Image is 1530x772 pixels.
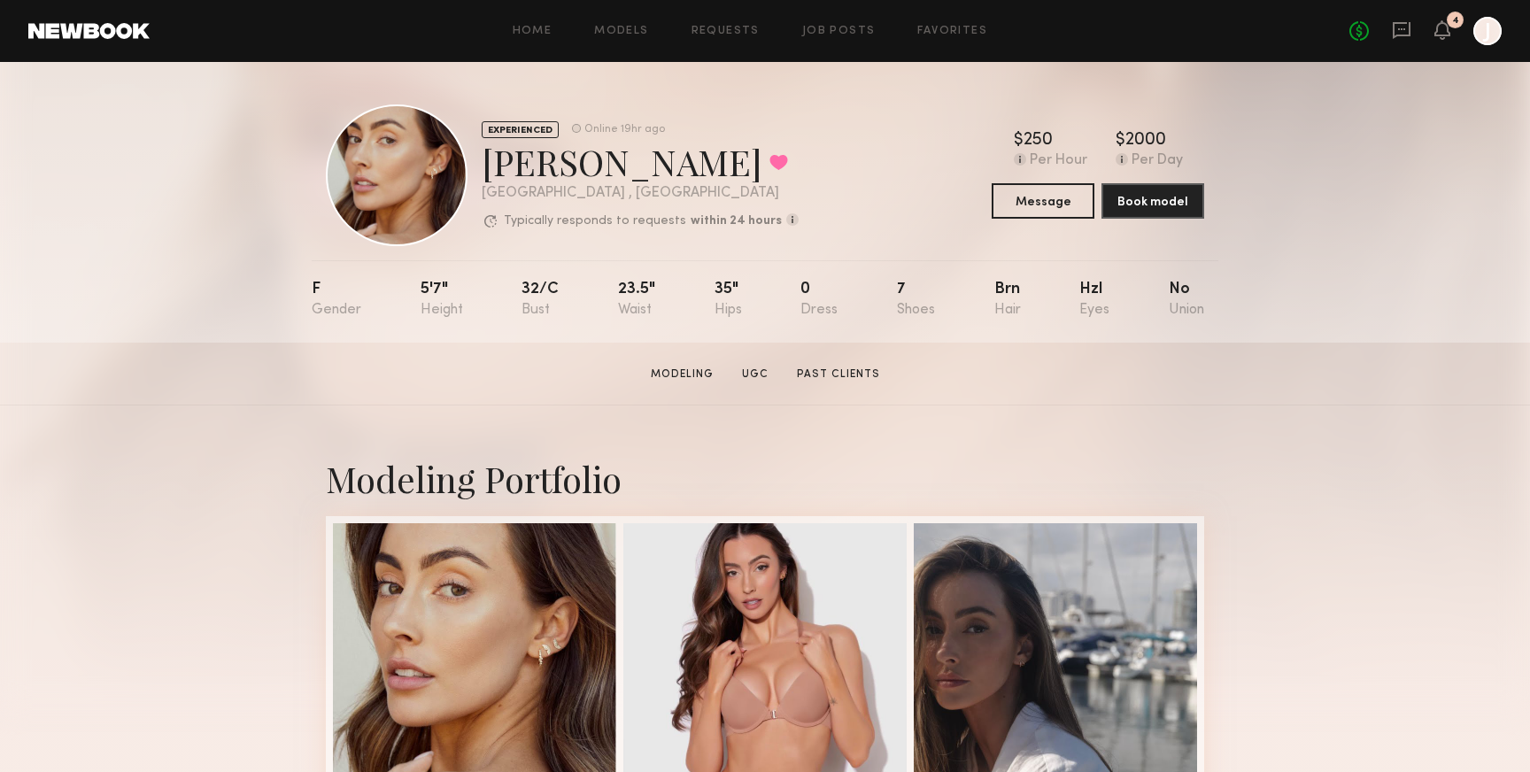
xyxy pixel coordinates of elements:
[1024,132,1053,150] div: 250
[992,183,1094,219] button: Message
[1079,282,1109,318] div: Hzl
[326,455,1204,502] div: Modeling Portfolio
[897,282,935,318] div: 7
[482,121,559,138] div: EXPERIENCED
[504,215,686,228] p: Typically responds to requests
[482,186,799,201] div: [GEOGRAPHIC_DATA] , [GEOGRAPHIC_DATA]
[790,367,887,382] a: Past Clients
[513,26,552,37] a: Home
[421,282,463,318] div: 5'7"
[1030,153,1087,169] div: Per Hour
[735,367,776,382] a: UGC
[800,282,838,318] div: 0
[1101,183,1204,219] button: Book model
[994,282,1021,318] div: Brn
[522,282,559,318] div: 32/c
[594,26,648,37] a: Models
[802,26,876,37] a: Job Posts
[692,26,760,37] a: Requests
[1473,17,1502,45] a: J
[1132,153,1183,169] div: Per Day
[618,282,655,318] div: 23.5"
[715,282,742,318] div: 35"
[1014,132,1024,150] div: $
[1125,132,1166,150] div: 2000
[691,215,782,228] b: within 24 hours
[482,138,799,185] div: [PERSON_NAME]
[312,282,361,318] div: F
[584,124,665,135] div: Online 19hr ago
[1169,282,1204,318] div: No
[1452,16,1459,26] div: 4
[1116,132,1125,150] div: $
[917,26,987,37] a: Favorites
[644,367,721,382] a: Modeling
